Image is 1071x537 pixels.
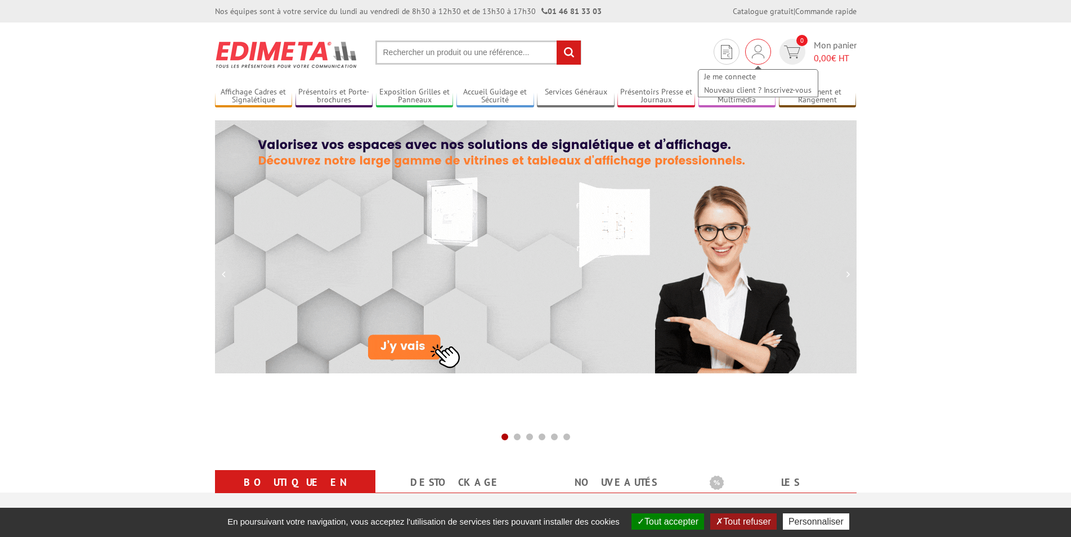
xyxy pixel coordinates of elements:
[733,6,794,16] a: Catalogue gratuit
[215,34,359,75] img: Présentoir, panneau, stand - Edimeta - PLV, affichage, mobilier bureau, entreprise
[796,35,808,46] span: 0
[721,45,732,59] img: devis rapide
[783,513,849,530] button: Personnaliser (fenêtre modale)
[710,472,850,495] b: Les promotions
[814,39,857,65] span: Mon panier
[795,6,857,16] a: Commande rapide
[375,40,581,65] input: Rechercher un produit ou une référence...
[814,52,831,64] span: 0,00
[228,472,362,513] a: Boutique en ligne
[215,6,602,17] div: Nos équipes sont à votre service du lundi au vendredi de 8h30 à 12h30 et de 13h30 à 17h30
[215,87,293,106] a: Affichage Cadres et Signalétique
[777,39,857,65] a: devis rapide 0 Mon panier 0,00€ HT
[745,39,771,65] div: Je me connecte Nouveau client ? Inscrivez-vous
[295,87,373,106] a: Présentoirs et Porte-brochures
[631,513,704,530] button: Tout accepter
[698,70,818,83] a: Je me connecte
[617,87,695,106] a: Présentoirs Presse et Journaux
[541,6,602,16] strong: 01 46 81 33 03
[557,40,581,65] input: rechercher
[537,87,615,106] a: Services Généraux
[752,45,764,58] img: devis rapide
[389,472,522,493] a: Destockage
[698,83,818,97] a: Nouveau client ? Inscrivez-vous
[784,46,800,58] img: devis rapide
[814,52,857,65] span: € HT
[549,472,683,493] a: nouveautés
[710,513,776,530] button: Tout refuser
[733,6,857,17] div: |
[456,87,534,106] a: Accueil Guidage et Sécurité
[376,87,454,106] a: Exposition Grilles et Panneaux
[222,517,625,526] span: En poursuivant votre navigation, vous acceptez l'utilisation de services tiers pouvant installer ...
[710,472,843,513] a: Les promotions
